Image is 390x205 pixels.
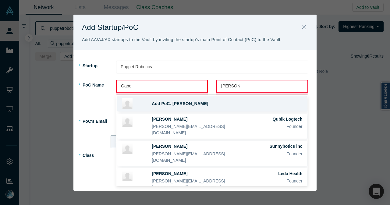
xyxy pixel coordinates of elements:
span: Founder [286,124,302,129]
img: alchemist Vault Logo [115,138,122,145]
p: Add AA/AJ/AX startups to the Vault by inviting the startup's main Point of Contact (PoC) to the V... [82,36,282,44]
img: new PoC [122,98,133,109]
label: PoC Name [82,80,116,108]
img: John Rodriguez [122,171,133,181]
label: Class [82,150,116,161]
img: Gerardo Ezequiel Rodriguez [122,116,133,127]
b: [PERSON_NAME] [152,144,187,149]
img: Santiago Rodriguez [122,143,133,154]
span: Add PoC: [PERSON_NAME] [152,101,208,106]
button: Close [297,21,310,34]
b: Qubik Logtech [273,117,303,122]
b: [PERSON_NAME] [152,117,187,122]
span: [PERSON_NAME][EMAIL_ADDRESS][PERSON_NAME][DOMAIN_NAME] [152,178,225,190]
b: Sunnybotics inc [269,144,302,149]
b: Leda Health [278,171,302,176]
span: Founder [286,151,302,156]
b: [PERSON_NAME] [152,171,187,176]
label: PoC's Email [82,116,116,127]
label: Startup [82,61,116,71]
h1: Add Startup/PoC [82,21,292,44]
span: [PERSON_NAME][EMAIL_ADDRESS][DOMAIN_NAME] [152,124,225,135]
span: [PERSON_NAME][EMAIL_ADDRESS][DOMAIN_NAME] [152,151,225,163]
div: Alchemist [115,138,143,145]
span: Founder [286,178,302,183]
